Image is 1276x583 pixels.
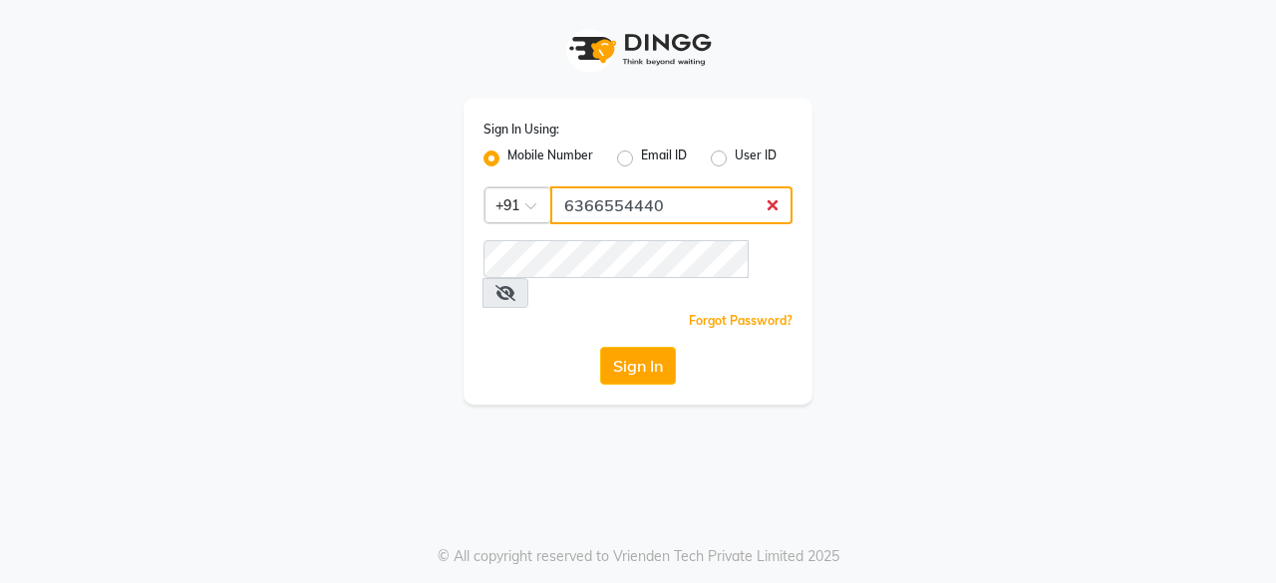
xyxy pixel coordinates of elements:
[558,20,718,79] img: logo1.svg
[483,240,749,278] input: Username
[550,186,793,224] input: Username
[600,347,676,385] button: Sign In
[735,146,777,170] label: User ID
[483,121,559,139] label: Sign In Using:
[507,146,593,170] label: Mobile Number
[641,146,687,170] label: Email ID
[689,313,793,328] a: Forgot Password?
